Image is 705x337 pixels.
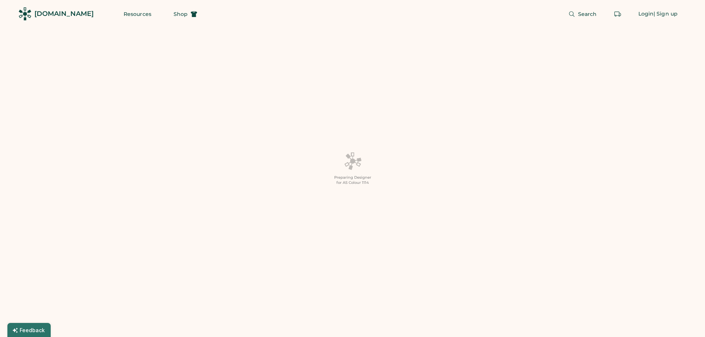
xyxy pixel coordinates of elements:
[654,10,678,18] div: | Sign up
[115,7,160,21] button: Resources
[670,304,702,336] iframe: Front Chat
[560,7,606,21] button: Search
[578,11,597,17] span: Search
[344,152,362,170] img: Platens-Black-Loader-Spin-rich%20black.webp
[174,11,188,17] span: Shop
[334,175,371,185] div: Preparing Designer for AS Colour 1114
[19,7,31,20] img: Rendered Logo - Screens
[638,10,654,18] div: Login
[34,9,94,18] div: [DOMAIN_NAME]
[610,7,625,21] button: Retrieve an order
[165,7,206,21] button: Shop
